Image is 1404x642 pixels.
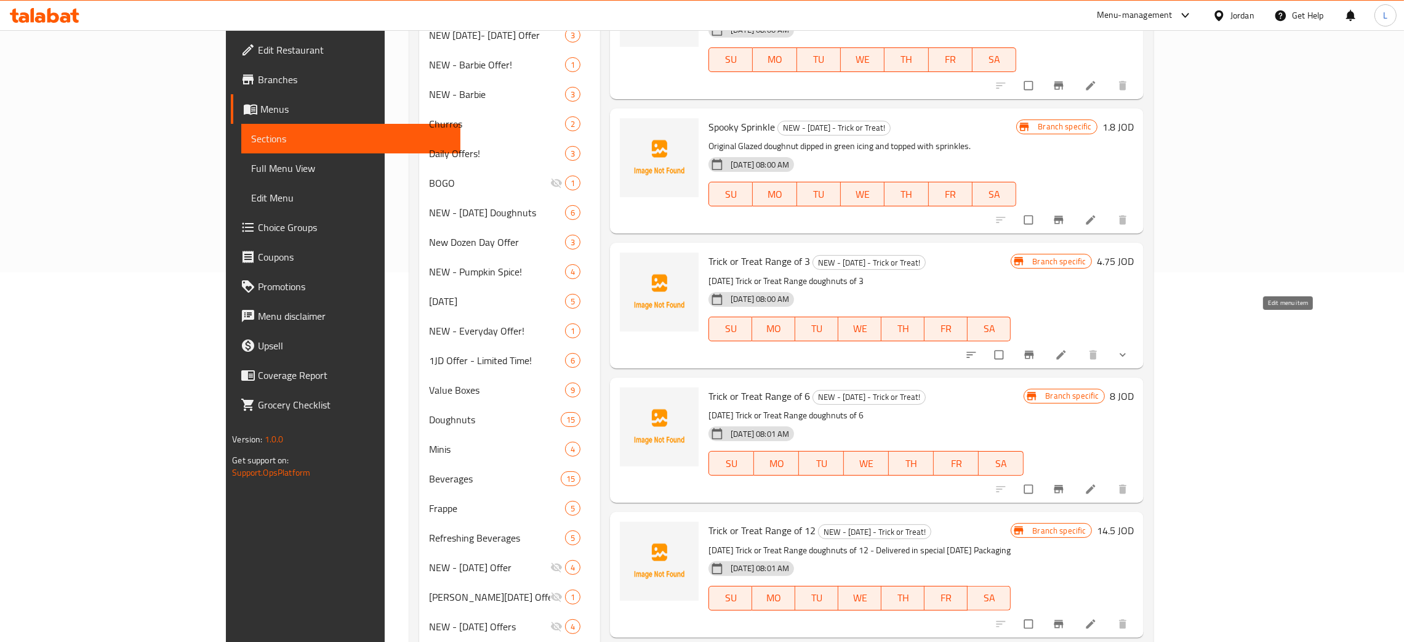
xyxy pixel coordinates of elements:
span: SU [714,51,748,68]
span: MO [757,589,790,607]
a: Edit Restaurant [231,35,460,65]
div: Value Boxes [429,383,565,397]
div: items [565,294,580,309]
span: 6 [566,355,580,367]
span: TU [802,51,836,68]
div: items [565,264,580,279]
button: WE [841,182,885,206]
span: Churros [429,116,565,131]
span: [DATE] [429,294,565,309]
span: Trick or Treat Range of 6 [708,387,810,405]
h6: 14.5 JOD [1097,522,1134,539]
span: 3 [566,89,580,100]
span: 1 [566,177,580,189]
span: Spooky Sprinkle [708,118,775,136]
p: Original Glazed doughnut dipped in green icing and topped with sprinkles. [708,139,1016,154]
span: 3 [566,237,580,248]
button: Branch-specific-item [1045,206,1075,234]
a: Coverage Report [231,360,460,390]
div: Daily Offers!3 [419,139,600,168]
div: Doughnuts15 [419,405,600,434]
button: TU [797,47,841,72]
span: NEW - [DATE] - Trick or Treat! [778,121,890,135]
span: L [1383,9,1387,22]
span: 1 [566,591,580,603]
div: NEW - Everyday Offer!1 [419,316,600,346]
button: delete [1109,476,1139,503]
span: SA [977,51,1011,68]
span: Sections [251,131,451,146]
span: [DATE] 08:00 AM [726,159,794,171]
span: 3 [566,30,580,41]
a: Upsell [231,331,460,360]
span: Daily Offers! [429,146,565,161]
span: Branch specific [1027,525,1091,537]
span: SU [714,320,747,338]
span: SA [977,185,1011,203]
button: SU [708,317,752,341]
span: WE [846,51,880,68]
div: NEW - Halloween - Trick or Treat! [818,524,931,539]
span: 15 [561,473,580,485]
div: items [565,57,580,72]
button: SA [968,586,1011,611]
span: Coupons [258,250,451,264]
button: MO [753,182,796,206]
button: TU [797,182,841,206]
div: NEW - Valentine's Day Doughnuts [429,205,565,220]
a: Edit menu item [1085,618,1099,630]
div: NEW - [DATE] Offer4 [419,553,600,582]
a: Coupons [231,242,460,272]
div: Frappe5 [419,494,600,523]
div: Refreshing Beverages [429,530,565,545]
a: Choice Groups [231,213,460,242]
span: [DATE] 08:01 AM [726,428,794,440]
div: items [565,146,580,161]
div: items [561,412,580,427]
div: Refreshing Beverages5 [419,523,600,553]
span: Trick or Treat Range of 12 [708,521,816,540]
img: Trick or Treat Range of 12 [620,522,699,601]
div: items [565,530,580,545]
div: Ahlan Ramadan Offer [429,590,550,604]
div: NEW - Barbie3 [419,79,600,109]
div: Beverages [429,471,561,486]
div: Churros2 [419,109,600,139]
div: New Dozen Day Offer [429,235,565,250]
span: Select to update [1017,208,1043,232]
button: SU [708,586,752,611]
div: New Dozen Day Offer3 [419,227,600,257]
button: TH [885,182,928,206]
span: FR [934,51,968,68]
span: Doughnuts [429,412,561,427]
span: 4 [566,621,580,633]
a: Promotions [231,272,460,301]
button: WE [844,451,889,476]
div: items [565,87,580,102]
span: [PERSON_NAME][DATE] Offer [429,590,550,604]
a: Edit menu item [1085,214,1099,226]
div: items [565,501,580,516]
div: 1JD Offer - Limited Time! [429,353,565,368]
button: FR [929,182,973,206]
span: NEW - [DATE] - Trick or Treat! [813,390,925,404]
button: SA [973,47,1016,72]
button: SU [708,451,754,476]
div: [PERSON_NAME][DATE] Offer1 [419,582,600,612]
div: Halloween [429,294,565,309]
div: Minis [429,442,565,457]
span: Promotions [258,279,451,294]
span: Get support on: [232,452,289,468]
span: NEW - Barbie [429,87,565,102]
div: NEW - Halloween - Trick or Treat! [812,255,926,270]
span: WE [843,589,876,607]
span: 4 [566,562,580,574]
div: NEW 10- 12 May Offer [429,28,565,43]
span: WE [849,455,884,473]
span: Choice Groups [258,220,451,235]
button: delete [1109,72,1139,99]
span: WE [843,320,876,338]
button: WE [838,317,881,341]
span: 5 [566,296,580,307]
